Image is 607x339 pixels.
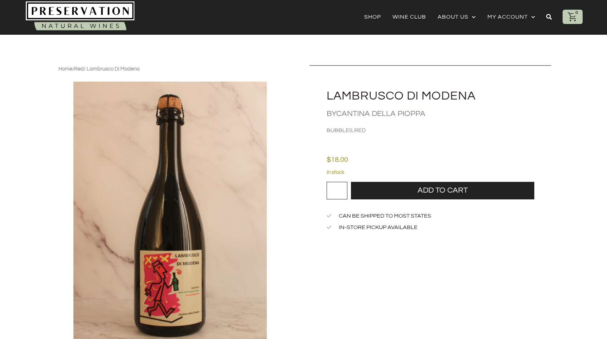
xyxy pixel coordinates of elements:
[573,10,580,16] div: 0
[351,182,534,199] button: Add to cart
[327,126,551,135] h2: ,
[327,212,534,220] a: Can be shipped to most states
[327,90,551,102] h2: Lambrusco Di Modena
[327,109,551,118] h2: By
[327,169,534,176] p: In stock
[327,156,331,163] span: $
[336,110,425,118] a: Cantina della Pioppa
[364,12,381,22] a: Shop
[364,12,535,22] nav: Menu
[26,1,135,33] img: Natural-organic-biodynamic-wine
[392,12,426,22] a: Wine Club
[58,65,140,73] nav: Breadcrumb
[327,182,347,199] input: Product quantity
[58,66,72,72] a: Home
[74,66,84,72] a: Red
[327,127,353,133] a: Bubbles
[354,127,366,133] a: Red
[438,12,476,22] a: About Us
[337,223,418,231] span: In-store Pickup Available
[337,212,431,220] span: Can be shipped to most states
[327,156,348,163] bdi: 18.00
[487,12,535,22] a: My account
